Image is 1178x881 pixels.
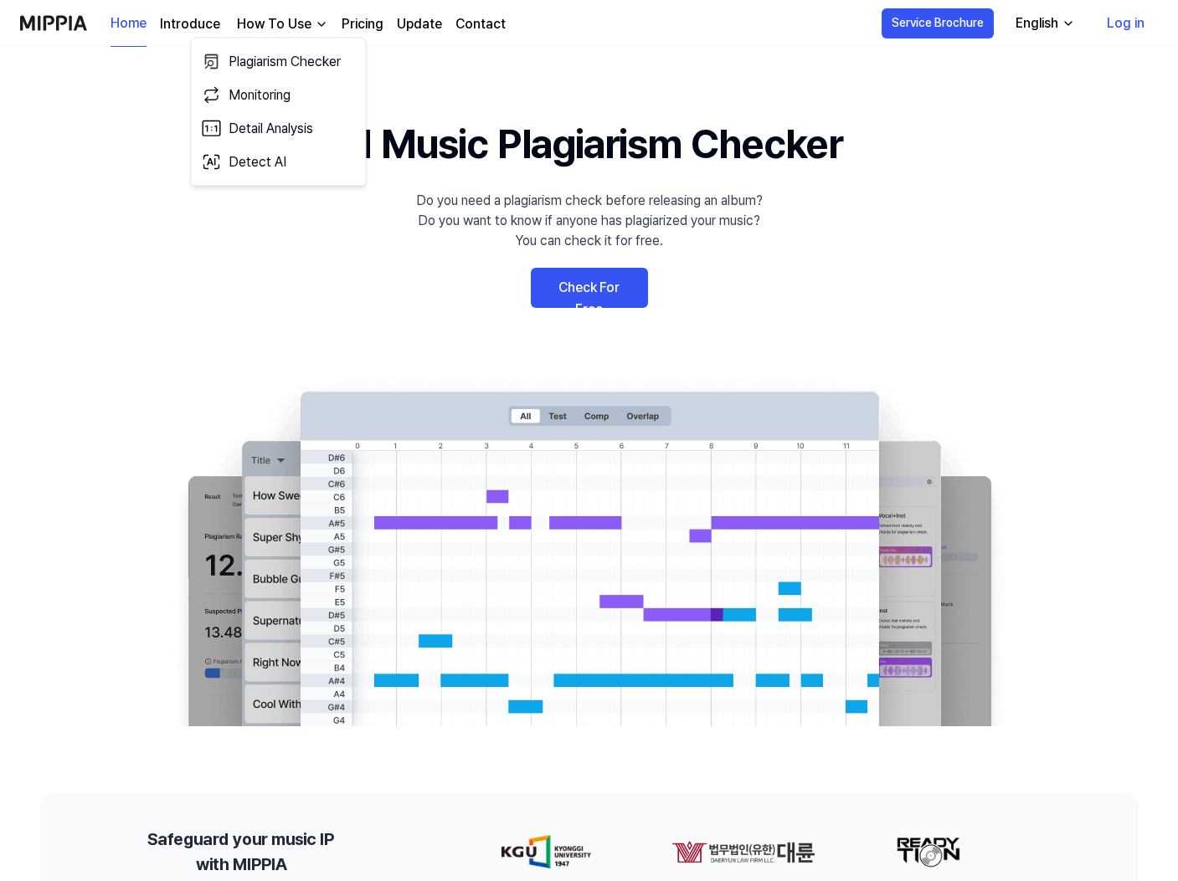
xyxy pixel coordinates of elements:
[111,1,147,47] a: Home
[315,18,328,31] img: down
[154,375,1025,726] img: main Image
[416,191,763,251] div: Do you need a plagiarism check before releasing an album? Do you want to know if anyone has plagi...
[198,146,359,179] a: Detect AI
[198,45,359,79] a: Plagiarism Checker
[531,268,648,308] a: Check For Free
[1002,7,1085,40] button: English
[336,114,842,174] h1: AI Music Plagiarism Checker
[893,835,959,868] img: partner-logo-2
[147,827,334,877] h2: Safeguard your music IP with MIPPIA
[342,14,383,34] a: Pricing
[882,8,994,38] button: Service Brochure
[234,14,315,34] div: How To Use
[198,79,359,112] a: Monitoring
[499,835,589,868] img: partner-logo-0
[1012,13,1062,33] div: English
[234,14,328,34] button: How To Use
[397,14,442,34] a: Update
[160,14,220,34] a: Introduce
[198,112,359,146] a: Detail Analysis
[669,835,813,868] img: partner-logo-1
[455,14,506,34] a: Contact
